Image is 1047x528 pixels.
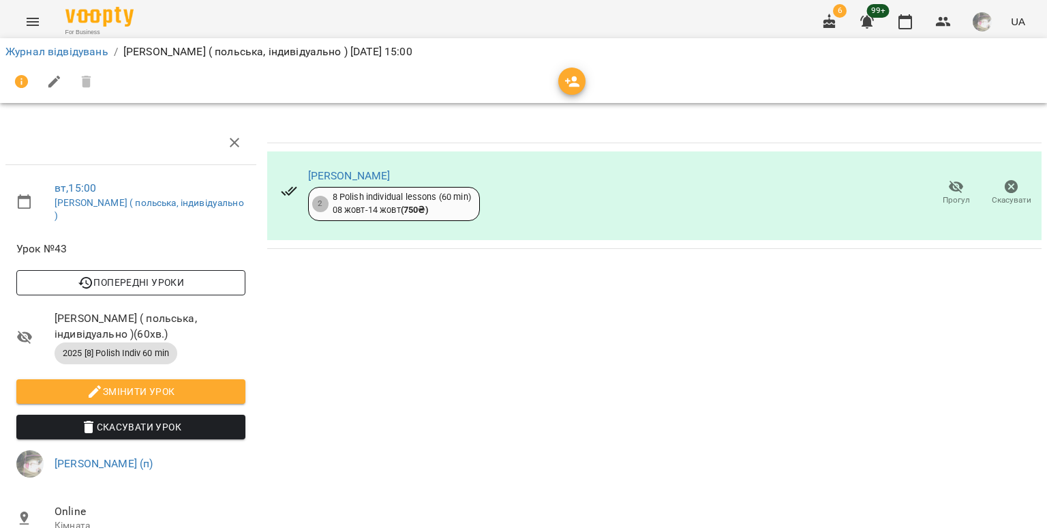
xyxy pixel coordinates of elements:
[55,457,153,470] a: [PERSON_NAME] (п)
[16,415,245,439] button: Скасувати Урок
[27,383,234,400] span: Змінити урок
[312,196,329,212] div: 2
[5,45,108,58] a: Журнал відвідувань
[5,44,1042,60] nav: breadcrumb
[333,191,471,216] div: 8 Polish individual lessons (60 min) 08 жовт - 14 жовт
[16,450,44,478] img: e3906ac1da6b2fc8356eee26edbd6dfe.jpg
[65,7,134,27] img: Voopty Logo
[123,44,412,60] p: [PERSON_NAME] ( польська, індивідуально ) [DATE] 15:00
[943,194,970,206] span: Прогул
[27,274,234,291] span: Попередні уроки
[16,241,245,257] span: Урок №43
[55,310,245,342] span: [PERSON_NAME] ( польська, індивідуально ) ( 60 хв. )
[27,419,234,435] span: Скасувати Урок
[973,12,992,31] img: e3906ac1da6b2fc8356eee26edbd6dfe.jpg
[1005,9,1031,34] button: UA
[16,270,245,295] button: Попередні уроки
[114,44,118,60] li: /
[992,194,1031,206] span: Скасувати
[833,4,847,18] span: 6
[984,174,1039,212] button: Скасувати
[16,5,49,38] button: Menu
[55,347,177,360] span: 2025 [8] Polish Indiv 60 min
[867,4,890,18] span: 99+
[1011,14,1025,29] span: UA
[65,28,134,37] span: For Business
[928,174,984,212] button: Прогул
[55,181,96,194] a: вт , 15:00
[308,169,391,182] a: [PERSON_NAME]
[16,379,245,404] button: Змінити урок
[401,205,428,215] b: ( 750 ₴ )
[55,197,244,222] a: [PERSON_NAME] ( польська, індивідуально )
[55,503,245,520] span: Online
